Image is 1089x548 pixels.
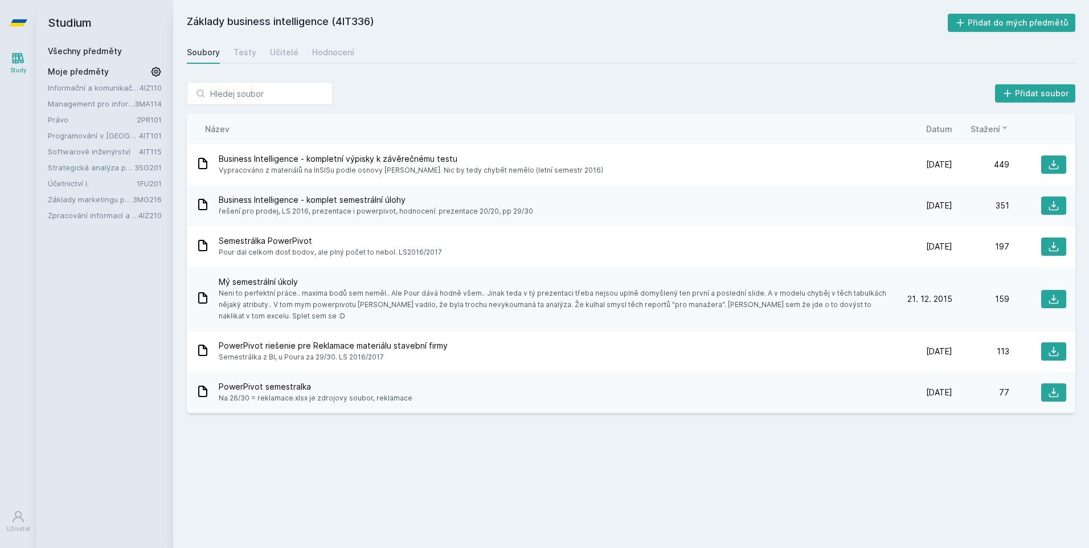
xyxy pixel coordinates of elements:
[187,82,333,105] input: Hledej soubor
[926,387,952,398] span: [DATE]
[48,66,109,77] span: Moje předměty
[926,346,952,357] span: [DATE]
[270,41,298,64] a: Učitelé
[219,381,412,392] span: PowerPivot semestralka
[219,194,533,206] span: Business Intelligence - komplet semestrální úlohy
[48,210,138,221] a: Zpracování informací a znalostí
[971,123,1009,135] button: Stažení
[133,195,162,204] a: 3MG216
[907,293,952,305] span: 21. 12. 2015
[48,146,139,157] a: Softwarové inženýrství
[219,165,603,176] span: Vypracováno z materiálů na InSISu podle osnovy [PERSON_NAME]. Nic by tedy chybět nemělo (letní se...
[234,47,256,58] div: Testy
[952,387,1009,398] div: 77
[952,346,1009,357] div: 113
[48,130,139,141] a: Programování v [GEOGRAPHIC_DATA]
[971,123,1000,135] span: Stažení
[2,504,34,539] a: Uživatel
[952,200,1009,211] div: 351
[48,194,133,205] a: Základy marketingu pro informatiky a statistiky
[219,153,603,165] span: Business Intelligence - kompletní výpisky k závěrečnému testu
[139,131,162,140] a: 4IT101
[219,340,448,351] span: PowerPivot riešenie pre Reklamace materiálu stavební firmy
[6,525,30,533] div: Uživatel
[219,206,533,217] span: řešení pro prodej, LS 2016, prezentace i powerpivot, hodnocení: prezentace 20/20, pp 29/30
[219,288,891,322] span: Neni to perfektní práce.. maxima bodů sem neměl.. Ale Pour dává hodně všem.. Jinak teda v tý prez...
[10,66,27,75] div: Study
[137,179,162,188] a: 1FU201
[48,162,134,173] a: Strategická analýza pro informatiky a statistiky
[312,41,354,64] a: Hodnocení
[312,47,354,58] div: Hodnocení
[48,46,122,56] a: Všechny předměty
[219,276,891,288] span: Mý semestrální úkoly
[48,98,134,109] a: Management pro informatiky a statistiky
[219,235,442,247] span: Semestrálka PowerPivot
[270,47,298,58] div: Učitelé
[952,293,1009,305] div: 159
[952,241,1009,252] div: 197
[926,200,952,211] span: [DATE]
[219,351,448,363] span: Semestrálka z BI, u Poura za 29/30. LS 2016/2017
[948,14,1076,32] button: Přidat do mých předmětů
[2,46,34,80] a: Study
[926,159,952,170] span: [DATE]
[187,41,220,64] a: Soubory
[134,99,162,108] a: 3MA114
[48,114,137,125] a: Právo
[187,47,220,58] div: Soubory
[138,211,162,220] a: 4IZ210
[137,115,162,124] a: 2PR101
[995,84,1076,103] button: Přidat soubor
[219,392,412,404] span: Na 26/30 = reklamace.xlsx je zdrojovy soubor, reklamace
[219,247,442,258] span: Pour dal celkom dosť bodov, ale plný počet to nebol. LS2016/2017
[952,159,1009,170] div: 449
[187,14,948,32] h2: Základy business intelligence (4IT336)
[48,82,140,93] a: Informační a komunikační technologie
[234,41,256,64] a: Testy
[48,178,137,189] a: Účetnictví I.
[926,123,952,135] button: Datum
[139,147,162,156] a: 4IT115
[926,241,952,252] span: [DATE]
[205,123,230,135] button: Název
[140,83,162,92] a: 4IZ110
[134,163,162,172] a: 3SG201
